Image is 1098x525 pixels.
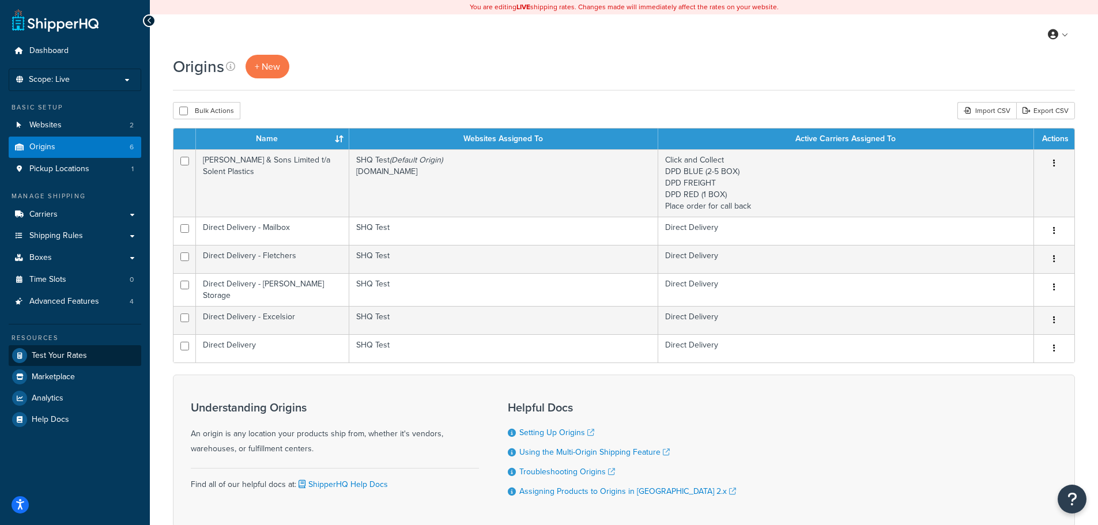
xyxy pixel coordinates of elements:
[173,55,224,78] h1: Origins
[196,217,349,245] td: Direct Delivery - Mailbox
[9,225,141,247] a: Shipping Rules
[12,9,99,32] a: ShipperHQ Home
[131,164,134,174] span: 1
[9,291,141,312] li: Advanced Features
[658,306,1034,334] td: Direct Delivery
[29,142,55,152] span: Origins
[9,409,141,430] a: Help Docs
[29,210,58,220] span: Carriers
[296,478,388,490] a: ShipperHQ Help Docs
[349,273,658,306] td: SHQ Test
[29,46,69,56] span: Dashboard
[29,297,99,307] span: Advanced Features
[519,426,594,439] a: Setting Up Origins
[196,245,349,273] td: Direct Delivery - Fletchers
[349,149,658,217] td: SHQ Test [DOMAIN_NAME]
[9,40,141,62] a: Dashboard
[9,345,141,366] a: Test Your Rates
[1058,485,1086,513] button: Open Resource Center
[32,394,63,403] span: Analytics
[349,129,658,149] th: Websites Assigned To
[130,297,134,307] span: 4
[390,154,443,166] i: (Default Origin)
[29,120,62,130] span: Websites
[9,247,141,269] a: Boxes
[29,253,52,263] span: Boxes
[9,269,141,290] a: Time Slots 0
[246,55,289,78] a: + New
[255,60,280,73] span: + New
[32,415,69,425] span: Help Docs
[196,149,349,217] td: [PERSON_NAME] & Sons Limited t/a Solent Plastics
[9,291,141,312] a: Advanced Features 4
[658,217,1034,245] td: Direct Delivery
[9,333,141,343] div: Resources
[196,129,349,149] th: Name : activate to sort column ascending
[1034,129,1074,149] th: Actions
[658,273,1034,306] td: Direct Delivery
[9,204,141,225] a: Carriers
[658,245,1034,273] td: Direct Delivery
[9,158,141,180] li: Pickup Locations
[191,468,479,492] div: Find all of our helpful docs at:
[191,401,479,456] div: An origin is any location your products ship from, whether it's vendors, warehouses, or fulfillme...
[9,103,141,112] div: Basic Setup
[1016,102,1075,119] a: Export CSV
[29,231,83,241] span: Shipping Rules
[196,306,349,334] td: Direct Delivery - Excelsior
[508,401,736,414] h3: Helpful Docs
[349,306,658,334] td: SHQ Test
[957,102,1016,119] div: Import CSV
[349,217,658,245] td: SHQ Test
[9,388,141,409] a: Analytics
[9,115,141,136] li: Websites
[29,164,89,174] span: Pickup Locations
[349,245,658,273] td: SHQ Test
[191,401,479,414] h3: Understanding Origins
[516,2,530,12] b: LIVE
[196,334,349,362] td: Direct Delivery
[196,273,349,306] td: Direct Delivery - [PERSON_NAME] Storage
[9,115,141,136] a: Websites 2
[9,137,141,158] li: Origins
[519,446,670,458] a: Using the Multi-Origin Shipping Feature
[32,372,75,382] span: Marketplace
[9,367,141,387] a: Marketplace
[9,269,141,290] li: Time Slots
[29,275,66,285] span: Time Slots
[349,334,658,362] td: SHQ Test
[29,75,70,85] span: Scope: Live
[658,149,1034,217] td: Click and Collect DPD BLUE (2-5 BOX) DPD FREIGHT DPD RED (1 BOX) Place order for call back
[9,191,141,201] div: Manage Shipping
[658,129,1034,149] th: Active Carriers Assigned To
[519,466,615,478] a: Troubleshooting Origins
[9,158,141,180] a: Pickup Locations 1
[130,120,134,130] span: 2
[130,142,134,152] span: 6
[519,485,736,497] a: Assigning Products to Origins in [GEOGRAPHIC_DATA] 2.x
[32,351,87,361] span: Test Your Rates
[9,137,141,158] a: Origins 6
[173,102,240,119] button: Bulk Actions
[130,275,134,285] span: 0
[658,334,1034,362] td: Direct Delivery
